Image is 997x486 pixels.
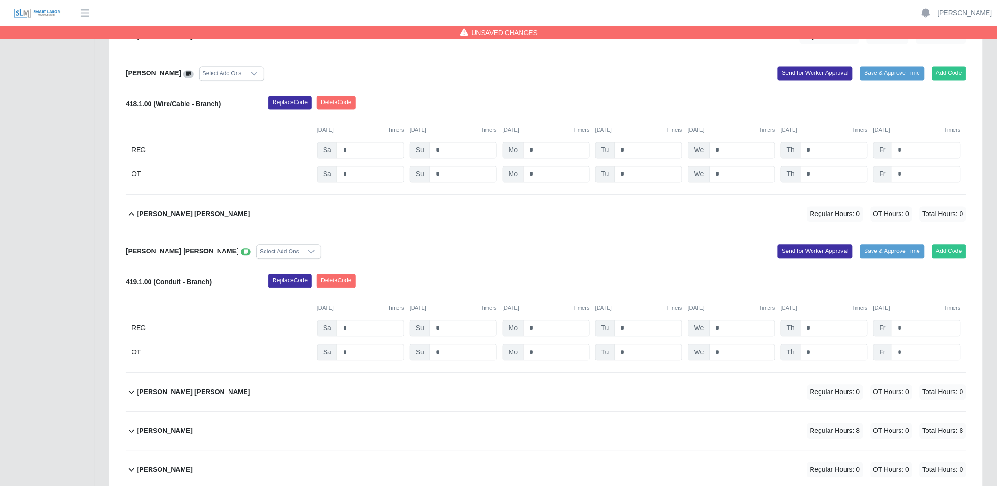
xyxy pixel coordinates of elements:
div: Select Add Ons [257,245,302,259]
b: [PERSON_NAME] [PERSON_NAME] [137,387,250,397]
button: ReplaceCode [268,274,312,288]
div: [DATE] [688,126,775,135]
button: Timers [573,126,590,135]
button: Timers [481,126,497,135]
span: We [688,142,710,159]
button: DeleteCode [317,96,356,109]
span: Th [781,166,801,183]
span: Regular Hours: 0 [807,207,863,222]
img: SLM Logo [13,8,61,18]
b: [PERSON_NAME] [PERSON_NAME] [137,209,250,219]
div: [DATE] [873,126,961,135]
button: Send for Worker Approval [778,67,853,80]
span: We [688,166,710,183]
a: View/Edit Notes [183,70,194,77]
div: [DATE] [595,305,682,313]
b: [PERSON_NAME] [126,70,181,77]
span: Tu [595,320,615,337]
a: [PERSON_NAME] [938,8,992,18]
span: Tu [595,142,615,159]
span: Fr [873,344,892,361]
div: REG [132,320,311,337]
div: [DATE] [781,305,868,313]
span: We [688,344,710,361]
button: Timers [852,305,868,313]
span: Fr [873,166,892,183]
span: Regular Hours: 0 [807,385,863,400]
span: Total Hours: 0 [920,207,966,222]
span: Sa [317,344,337,361]
b: 419.1.00 (Conduit - Branch) [126,279,212,286]
button: Timers [852,126,868,135]
div: [DATE] [688,305,775,313]
button: ReplaceCode [268,96,312,109]
span: Total Hours: 0 [920,385,966,400]
button: Add Code [932,67,967,80]
div: [DATE] [410,305,497,313]
span: Regular Hours: 8 [807,423,863,439]
span: Su [410,320,430,337]
button: Timers [944,126,961,135]
div: OT [132,344,311,361]
span: Su [410,142,430,159]
span: Su [410,344,430,361]
span: Total Hours: 8 [920,423,966,439]
button: Save & Approve Time [860,67,925,80]
div: [DATE] [873,305,961,313]
button: [PERSON_NAME] [PERSON_NAME] Regular Hours: 0 OT Hours: 0 Total Hours: 0 [126,373,966,412]
span: Regular Hours: 0 [807,462,863,478]
button: Timers [481,305,497,313]
button: Save & Approve Time [860,245,925,258]
button: DeleteCode [317,274,356,288]
span: OT Hours: 0 [871,423,912,439]
b: 418.1.00 (Wire/Cable - Branch) [126,100,221,108]
span: Mo [503,166,524,183]
button: Timers [573,305,590,313]
button: Timers [759,126,775,135]
span: Fr [873,320,892,337]
div: [DATE] [503,126,590,135]
b: [PERSON_NAME] [PERSON_NAME] [126,248,239,255]
button: Timers [666,305,682,313]
span: Sa [317,166,337,183]
a: View/Edit Notes [241,248,251,255]
span: Su [410,166,430,183]
span: Mo [503,320,524,337]
button: [PERSON_NAME] Regular Hours: 8 OT Hours: 0 Total Hours: 8 [126,412,966,450]
div: OT [132,166,311,183]
b: [PERSON_NAME] [137,465,193,475]
span: Sa [317,320,337,337]
span: Total Hours: 0 [920,462,966,478]
button: Timers [666,126,682,135]
div: [DATE] [317,305,404,313]
div: [DATE] [781,126,868,135]
span: Mo [503,142,524,159]
b: [PERSON_NAME] [137,426,193,436]
span: Th [781,344,801,361]
div: [DATE] [595,126,682,135]
span: OT Hours: 0 [871,462,912,478]
div: [DATE] [410,126,497,135]
span: We [688,320,710,337]
span: Tu [595,166,615,183]
span: Tu [595,344,615,361]
span: Mo [503,344,524,361]
button: [PERSON_NAME] [PERSON_NAME] Regular Hours: 0 OT Hours: 0 Total Hours: 0 [126,195,966,234]
span: Sa [317,142,337,159]
span: Th [781,142,801,159]
div: [DATE] [503,305,590,313]
button: Timers [944,305,961,313]
button: Send for Worker Approval [778,245,853,258]
button: Timers [388,126,404,135]
span: Unsaved Changes [472,28,538,37]
span: OT Hours: 0 [871,207,912,222]
span: OT Hours: 0 [871,385,912,400]
span: Th [781,320,801,337]
div: Select Add Ons [200,67,245,81]
div: [DATE] [317,126,404,135]
button: Add Code [932,245,967,258]
button: Timers [759,305,775,313]
div: REG [132,142,311,159]
span: Fr [873,142,892,159]
button: Timers [388,305,404,313]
